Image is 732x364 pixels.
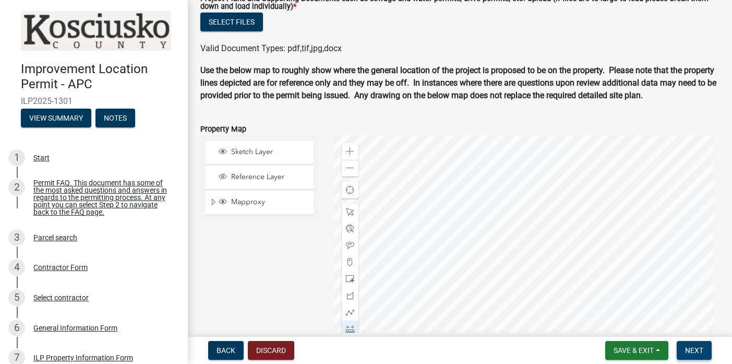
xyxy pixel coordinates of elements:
div: 6 [8,320,25,336]
div: Sketch Layer [217,147,310,158]
div: Find my location [342,182,358,198]
div: Mapproxy [217,197,310,208]
button: Next [677,341,712,360]
div: Contractor Form [33,264,88,271]
span: Back [217,346,235,355]
div: Zoom out [342,160,358,177]
div: Start [33,154,50,161]
span: Expand [209,197,217,208]
li: Reference Layer [205,166,314,190]
div: ILP Property Information Form [33,354,133,361]
wm-modal-confirm: Summary [21,114,91,123]
span: Valid Document Types: pdf,tif,jpg,docx [200,43,342,53]
label: Property Map [200,126,246,133]
button: Select files [200,13,263,31]
button: Save & Exit [605,341,668,360]
img: Kosciusko County, Indiana [21,11,171,51]
div: Select contractor [33,294,89,301]
span: Sketch Layer [229,147,310,157]
div: 1 [8,149,25,166]
div: General Information Form [33,324,117,332]
li: Sketch Layer [205,141,314,165]
div: 3 [8,229,25,246]
div: Permit FAQ. This document has some of the most asked questions and answers in regards to the perm... [33,179,171,216]
button: View Summary [21,109,91,127]
span: Reference Layer [229,172,310,182]
li: Mapproxy [205,191,314,215]
button: Discard [248,341,294,360]
span: Next [685,346,703,355]
span: Mapproxy [229,197,310,207]
div: Zoom in [342,143,358,160]
button: Notes [95,109,135,127]
div: 5 [8,289,25,306]
span: Save & Exit [614,346,654,355]
div: Reference Layer [217,172,310,183]
button: Back [208,341,244,360]
span: ILP2025-1301 [21,96,167,106]
div: 4 [8,259,25,276]
strong: Use the below map to roughly show where the general location of the project is proposed to be on ... [200,65,716,100]
div: Parcel search [33,234,77,241]
div: 2 [8,179,25,196]
wm-modal-confirm: Notes [95,114,135,123]
ul: Layer List [204,138,315,218]
h4: Improvement Location Permit - APC [21,62,179,92]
